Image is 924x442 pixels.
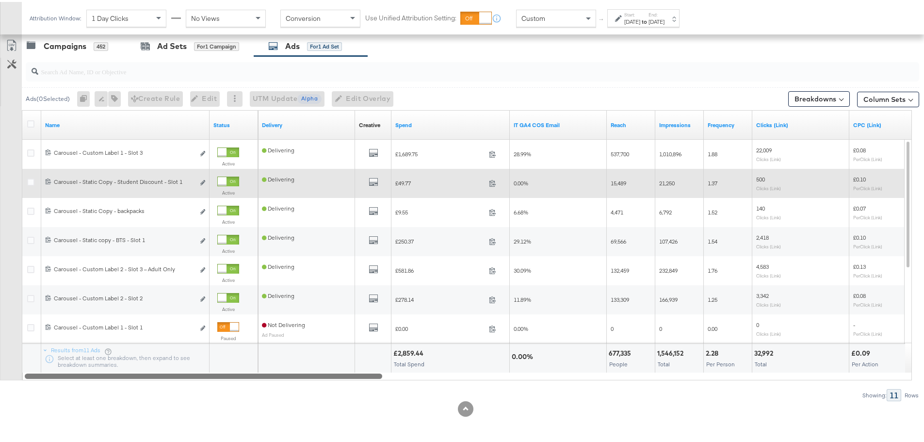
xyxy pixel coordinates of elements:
[659,119,700,127] a: The number of times your ad was served. On mobile apps an ad is counted as served the first time ...
[365,12,456,21] label: Use Unified Attribution Setting:
[756,154,781,160] sub: Clicks (Link)
[756,319,759,327] span: 0
[395,294,485,301] span: £278.14
[217,333,239,340] label: Paused
[395,207,485,214] span: £9.55
[54,234,195,242] div: Carousel - Static copy - BTS - Slot 1
[217,275,239,281] label: Active
[706,359,735,366] span: Per Person
[45,119,206,127] a: Ad Name.
[611,323,614,330] span: 0
[853,154,882,160] sub: Per Click (Link)
[853,271,882,277] sub: Per Click (Link)
[262,319,305,327] span: Not Delivering
[262,203,294,210] span: Delivering
[756,290,769,297] span: 3,342
[395,148,485,156] span: £1,689.75
[756,329,781,335] sub: Clicks (Link)
[708,265,717,272] span: 1.76
[217,304,239,311] label: Active
[755,359,767,366] span: Total
[853,183,882,189] sub: Per Click (Link)
[853,261,866,268] span: £0.13
[514,148,531,156] span: 28.99%
[708,178,717,185] span: 1.37
[213,119,254,127] a: Shows the current state of your Ad.
[659,236,678,243] span: 107,426
[756,213,781,218] sub: Clicks (Link)
[217,188,239,194] label: Active
[54,147,195,155] div: Carousel - Custom Label 1 - Slot 3
[92,12,129,21] span: 1 Day Clicks
[611,265,629,272] span: 132,459
[359,119,380,127] a: Shows the creative associated with your ad.
[853,242,882,247] sub: Per Click (Link)
[611,294,629,301] span: 133,309
[611,119,651,127] a: The number of people your ad was served to.
[395,178,485,185] span: £49.77
[756,271,781,277] sub: Clicks (Link)
[788,89,850,105] button: Breakdowns
[262,261,294,268] span: Delivering
[94,40,108,49] div: 452
[38,56,837,75] input: Search Ad Name, ID or Objective
[624,10,640,16] label: Start:
[54,263,195,271] div: Carousel - Custom Label 2 - Slot 3 – Adult Only
[659,178,675,185] span: 21,250
[708,294,717,301] span: 1.25
[708,323,717,330] span: 0.00
[44,39,86,50] div: Campaigns
[853,145,866,152] span: £0.08
[851,347,873,356] div: £0.09
[756,119,845,127] a: The number of clicks on links appearing on your ad or Page that direct people to your sites off F...
[756,145,772,152] span: 22,009
[77,89,95,105] div: 0
[514,323,528,330] span: 0.00%
[756,242,781,247] sub: Clicks (Link)
[512,350,536,360] div: 0.00%
[54,322,195,329] div: Carousel - Custom Label 1 - Slot 1
[853,203,866,210] span: £0.07
[359,119,380,127] div: Creative
[611,236,626,243] span: 69,566
[624,16,640,24] div: [DATE]
[648,16,665,24] div: [DATE]
[611,207,623,214] span: 4,471
[706,347,721,356] div: 2.28
[853,232,866,239] span: £0.10
[659,323,662,330] span: 0
[853,174,866,181] span: £0.10
[708,207,717,214] span: 1.52
[657,347,686,356] div: 1,546,152
[514,236,531,243] span: 29.12%
[54,293,195,300] div: Carousel - Custom Label 2 - Slot 2
[514,178,528,185] span: 0.00%
[609,359,628,366] span: People
[217,217,239,223] label: Active
[756,174,765,181] span: 500
[307,40,342,49] div: for 1 Ad Set
[394,359,424,366] span: Total Spend
[285,39,300,50] div: Ads
[887,387,901,399] div: 11
[853,319,855,327] span: -
[262,119,351,127] a: Reflects the ability of your Ad to achieve delivery.
[157,39,187,50] div: Ad Sets
[395,236,485,243] span: £250.37
[395,119,506,127] a: The total amount spent to date.
[756,183,781,189] sub: Clicks (Link)
[853,290,866,297] span: £0.08
[514,119,603,127] a: IT NET COS _ GA4
[54,176,195,184] div: Carousel - Static Copy - Student Discount - Slot 1
[262,290,294,297] span: Delivering
[659,207,672,214] span: 6,792
[708,119,748,127] a: The average number of times your ad was served to each person.
[597,16,606,20] span: ↑
[756,300,781,306] sub: Clicks (Link)
[395,323,485,330] span: £0.00
[191,12,220,21] span: No Views
[853,213,882,218] sub: Per Click (Link)
[659,294,678,301] span: 166,939
[756,203,765,210] span: 140
[648,10,665,16] label: End:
